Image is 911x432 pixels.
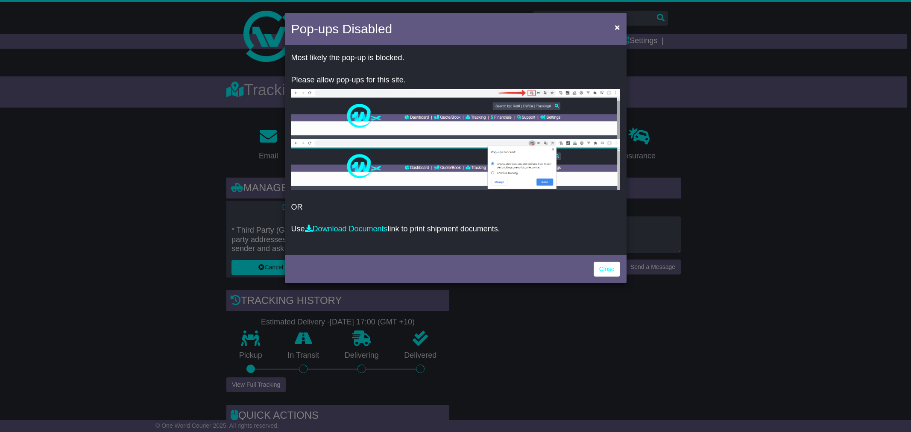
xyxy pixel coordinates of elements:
[291,139,620,190] img: allow-popup-2.png
[285,47,627,253] div: OR
[594,262,620,277] a: Close
[291,19,393,38] h4: Pop-ups Disabled
[615,22,620,32] span: ×
[291,53,620,63] p: Most likely the pop-up is blocked.
[291,76,620,85] p: Please allow pop-ups for this site.
[291,89,620,139] img: allow-popup-1.png
[291,225,620,234] p: Use link to print shipment documents.
[610,18,624,36] button: Close
[305,225,388,233] a: Download Documents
